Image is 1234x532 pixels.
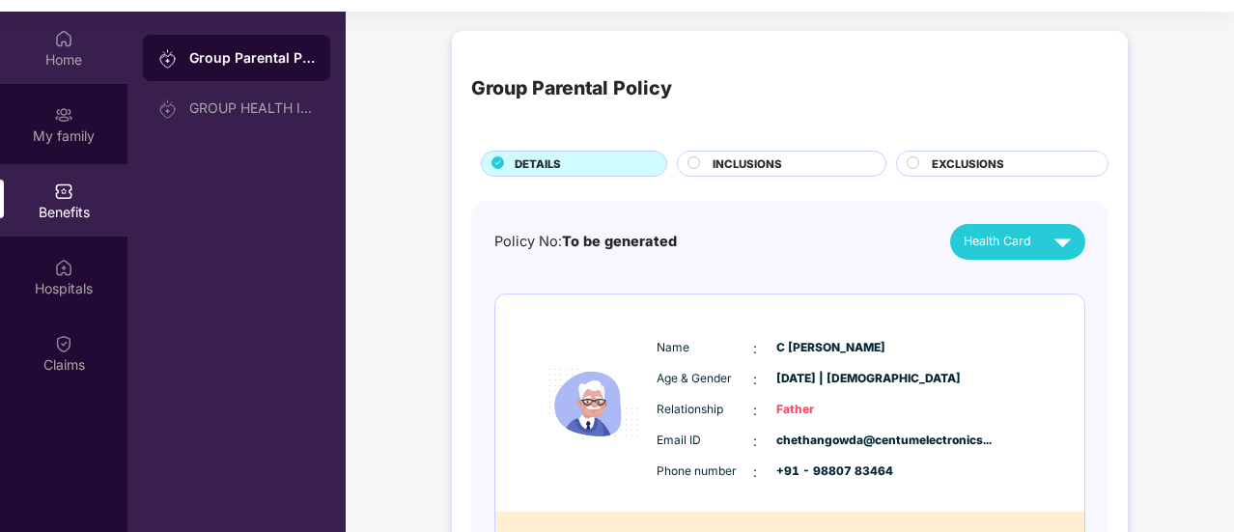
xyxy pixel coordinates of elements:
[657,370,753,388] span: Age & Gender
[950,224,1085,260] button: Health Card
[54,29,73,48] img: svg+xml;base64,PHN2ZyBpZD0iSG9tZSIgeG1sbnM9Imh0dHA6Ly93d3cudzMub3JnLzIwMDAvc3ZnIiB3aWR0aD0iMjAiIG...
[753,338,757,359] span: :
[753,431,757,452] span: :
[1046,225,1080,259] img: svg+xml;base64,PHN2ZyB4bWxucz0iaHR0cDovL3d3dy53My5vcmcvMjAwMC9zdmciIHZpZXdCb3g9IjAgMCAyNCAyNCIgd2...
[657,401,753,419] span: Relationship
[776,462,873,481] span: +91 - 98807 83464
[54,258,73,277] img: svg+xml;base64,PHN2ZyBpZD0iSG9zcGl0YWxzIiB4bWxucz0iaHR0cDovL3d3dy53My5vcmcvMjAwMC9zdmciIHdpZHRoPS...
[657,432,753,450] span: Email ID
[189,48,315,68] div: Group Parental Policy
[54,105,73,125] img: svg+xml;base64,PHN2ZyB3aWR0aD0iMjAiIGhlaWdodD0iMjAiIHZpZXdCb3g9IjAgMCAyMCAyMCIgZmlsbD0ibm9uZSIgeG...
[753,400,757,421] span: :
[753,462,757,483] span: :
[189,100,315,116] div: GROUP HEALTH INSURANCE
[536,323,652,483] img: icon
[54,182,73,201] img: svg+xml;base64,PHN2ZyBpZD0iQmVuZWZpdHMiIHhtbG5zPSJodHRwOi8vd3d3LnczLm9yZy8yMDAwL3N2ZyIgd2lkdGg9Ij...
[753,369,757,390] span: :
[776,401,873,419] span: Father
[776,370,873,388] span: [DATE] | [DEMOGRAPHIC_DATA]
[713,155,782,173] span: INCLUSIONS
[494,231,677,253] div: Policy No:
[932,155,1004,173] span: EXCLUSIONS
[515,155,561,173] span: DETAILS
[158,49,178,69] img: svg+xml;base64,PHN2ZyB3aWR0aD0iMjAiIGhlaWdodD0iMjAiIHZpZXdCb3g9IjAgMCAyMCAyMCIgZmlsbD0ibm9uZSIgeG...
[562,233,677,249] span: To be generated
[776,432,873,450] span: chethangowda@centumelectronics...
[158,99,178,119] img: svg+xml;base64,PHN2ZyB3aWR0aD0iMjAiIGhlaWdodD0iMjAiIHZpZXdCb3g9IjAgMCAyMCAyMCIgZmlsbD0ibm9uZSIgeG...
[657,462,753,481] span: Phone number
[657,339,753,357] span: Name
[54,334,73,353] img: svg+xml;base64,PHN2ZyBpZD0iQ2xhaW0iIHhtbG5zPSJodHRwOi8vd3d3LnczLm9yZy8yMDAwL3N2ZyIgd2lkdGg9IjIwIi...
[776,339,873,357] span: C [PERSON_NAME]
[471,73,672,103] div: Group Parental Policy
[964,232,1031,251] span: Health Card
